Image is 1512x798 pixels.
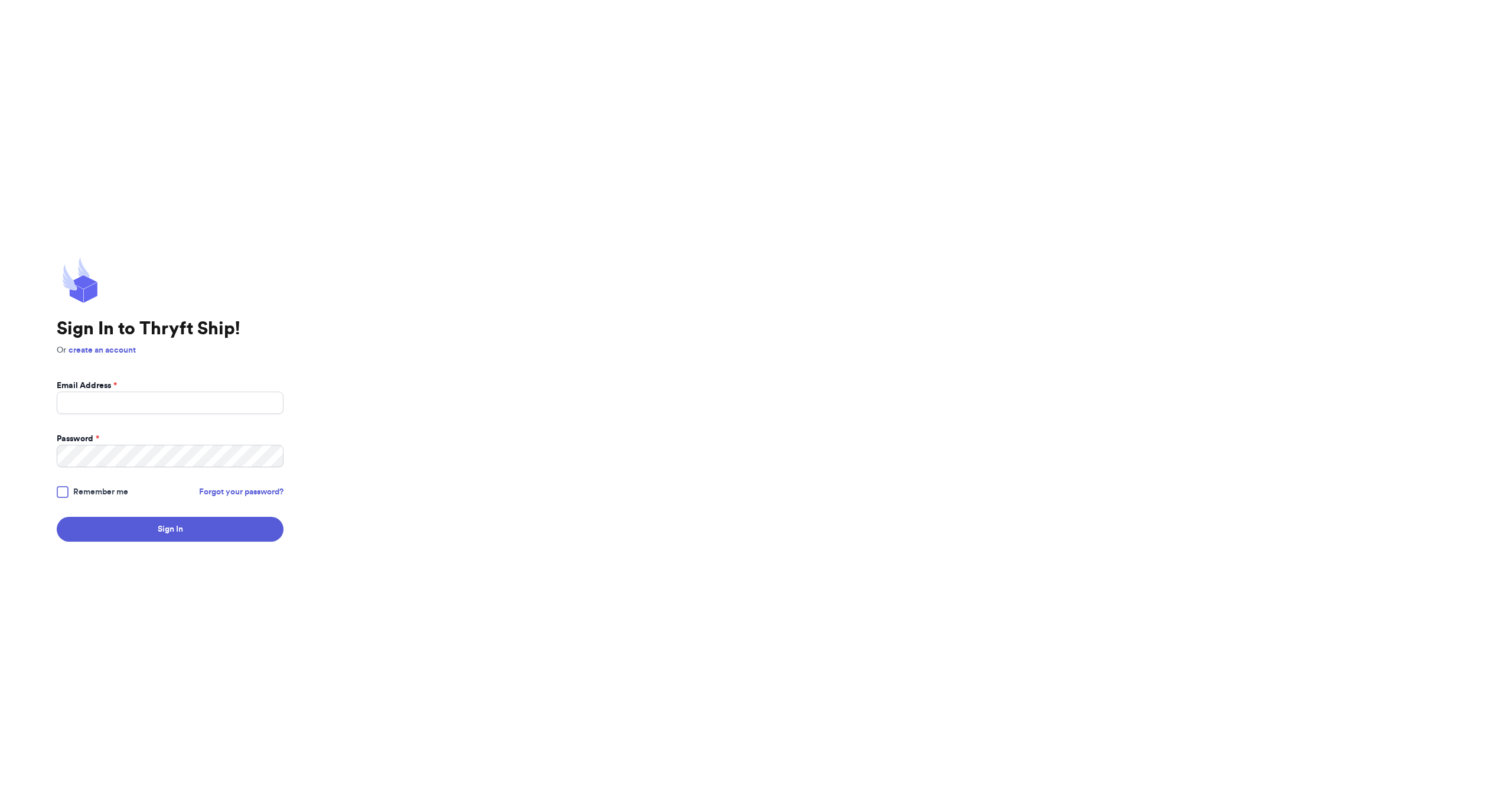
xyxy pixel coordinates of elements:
[69,346,136,354] a: create an account
[57,380,117,392] label: Email Address
[57,344,283,356] p: Or
[57,517,283,542] button: Sign In
[73,486,128,498] span: Remember me
[57,433,99,445] label: Password
[199,486,283,498] a: Forgot your password?
[57,318,283,340] h1: Sign In to Thryft Ship!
